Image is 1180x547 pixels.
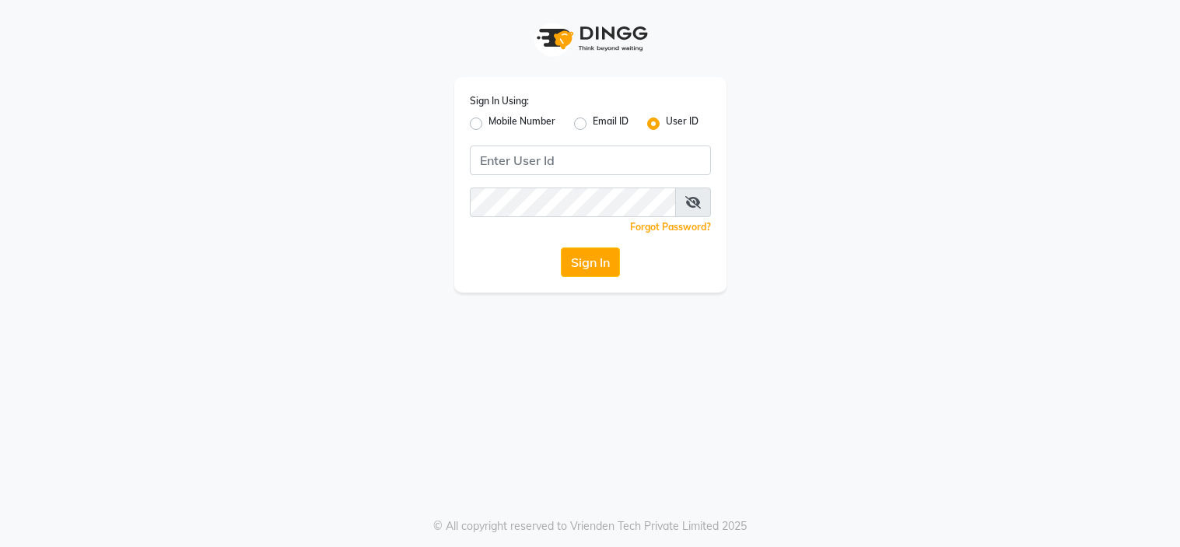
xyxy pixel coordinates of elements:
[593,114,629,133] label: Email ID
[488,114,555,133] label: Mobile Number
[630,221,711,233] a: Forgot Password?
[561,247,620,277] button: Sign In
[666,114,699,133] label: User ID
[528,16,653,61] img: logo1.svg
[470,146,711,175] input: Username
[470,188,676,217] input: Username
[470,94,529,108] label: Sign In Using:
